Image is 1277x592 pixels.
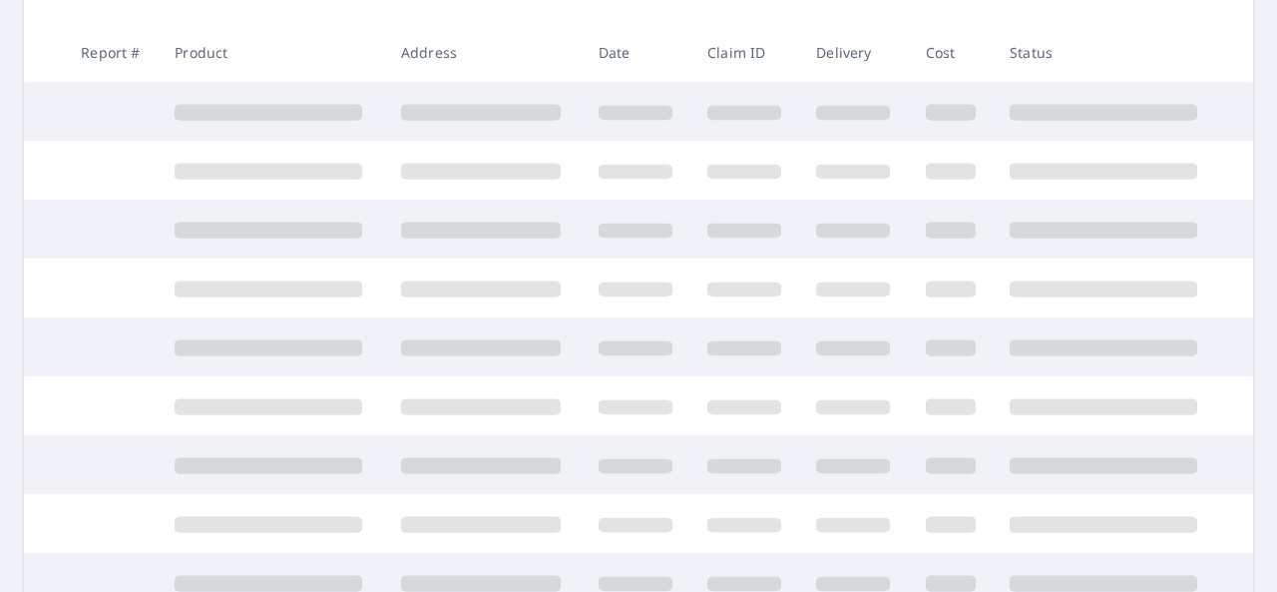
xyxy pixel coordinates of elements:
[994,23,1220,82] th: Status
[385,23,583,82] th: Address
[159,23,385,82] th: Product
[800,23,909,82] th: Delivery
[583,23,691,82] th: Date
[691,23,800,82] th: Claim ID
[65,23,159,82] th: Report #
[910,23,995,82] th: Cost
